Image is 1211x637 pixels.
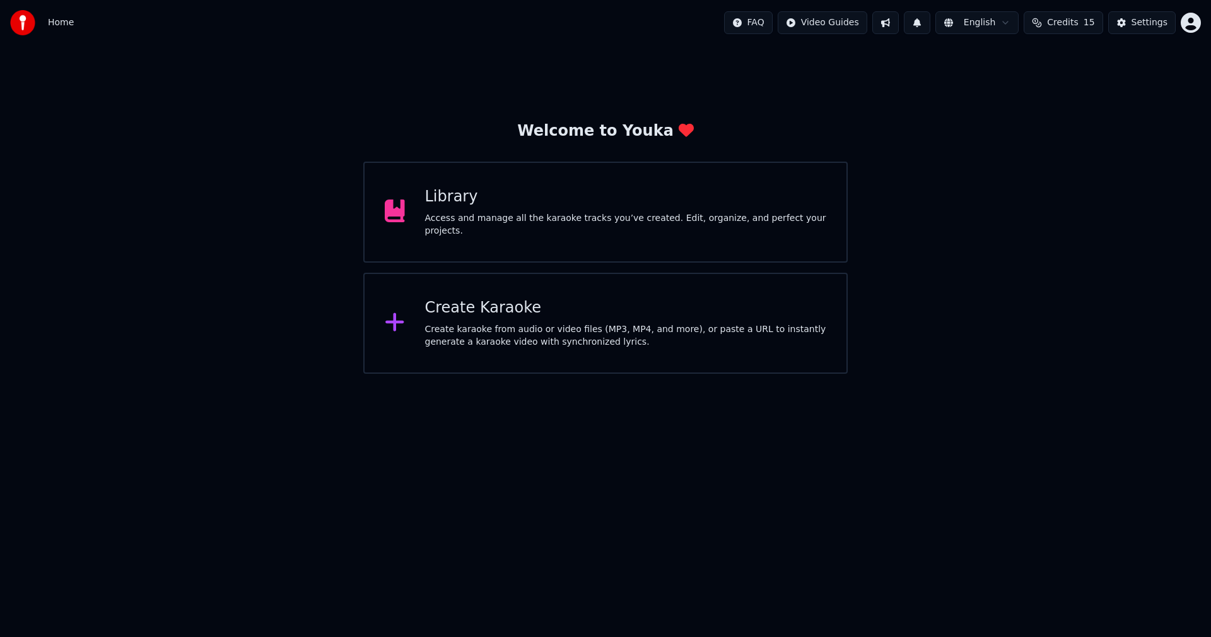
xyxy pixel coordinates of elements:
img: youka [10,10,35,35]
div: Welcome to Youka [517,121,694,141]
button: FAQ [724,11,773,34]
button: Settings [1108,11,1176,34]
div: Access and manage all the karaoke tracks you’ve created. Edit, organize, and perfect your projects. [425,212,827,237]
span: Credits [1047,16,1078,29]
div: Library [425,187,827,207]
div: Settings [1132,16,1167,29]
div: Create karaoke from audio or video files (MP3, MP4, and more), or paste a URL to instantly genera... [425,323,827,348]
button: Video Guides [778,11,867,34]
nav: breadcrumb [48,16,74,29]
span: Home [48,16,74,29]
button: Credits15 [1024,11,1103,34]
span: 15 [1084,16,1095,29]
div: Create Karaoke [425,298,827,318]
